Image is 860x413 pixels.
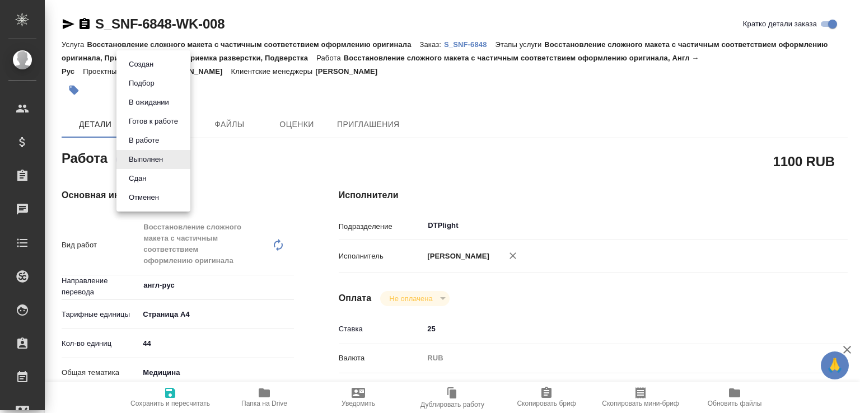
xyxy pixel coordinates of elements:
[125,191,162,204] button: Отменен
[125,172,149,185] button: Сдан
[125,77,158,90] button: Подбор
[125,58,157,71] button: Создан
[125,134,162,147] button: В работе
[125,115,181,128] button: Готов к работе
[125,153,166,166] button: Выполнен
[125,96,172,109] button: В ожидании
